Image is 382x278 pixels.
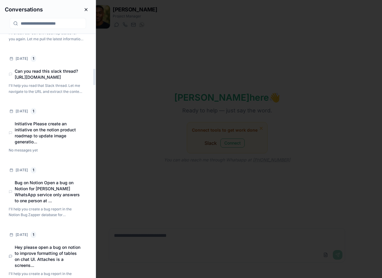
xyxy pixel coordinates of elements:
[9,131,12,135] div: Chat Interface
[9,206,83,218] p: I'll help you create a bug report in the Notion Bug Zapper database for Mathieu regarding the Wha...
[9,255,12,258] div: Chat Interface
[5,105,88,117] div: [DATE]
[15,121,81,145] h4: Initiative Please create an initiative on the notion product roadmap to update image generatio...
[15,68,81,80] h4: Can you read this slack thread? https://spinnable.slack.com/archives/C08LE6EE0UE/p1756817789075649
[5,176,88,224] div: Bug on Notion Open a bug on Notion for [PERSON_NAME] WhatsApp service only answers to one person ...
[5,164,88,176] div: [DATE]
[5,229,88,240] div: [DATE]
[9,72,12,76] div: Chat Interface
[15,244,81,268] h4: Hey please open a bug on notion to improve formatting of tables on chat UI. Attaches is a screens...
[81,5,91,14] button: Close conversations panel
[9,30,83,42] p: I'll check our current roadmap status for you again. Let me pull the latest information from our ...
[5,53,88,64] div: [DATE]
[5,5,43,14] h3: Conversations
[5,117,88,160] div: Initiative Please create an initiative on the notion product roadmap to update image generatio......
[31,55,36,62] div: 1
[31,167,36,173] div: 1
[9,147,83,153] p: No messages yet
[9,83,83,94] p: I'll help you read that Slack thread. Let me navigate to the URL and extract the content for you....
[31,231,36,238] div: 1
[15,180,81,204] h4: Bug on Notion Open a bug on Notion for Mathieu WhatsApp service only answers to one person at ...
[31,108,36,115] div: 1
[5,64,88,101] div: Can you read this slack thread? [URL][DOMAIN_NAME]I'll help you read that Slack thread. Let me na...
[9,190,12,194] div: Chat Interface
